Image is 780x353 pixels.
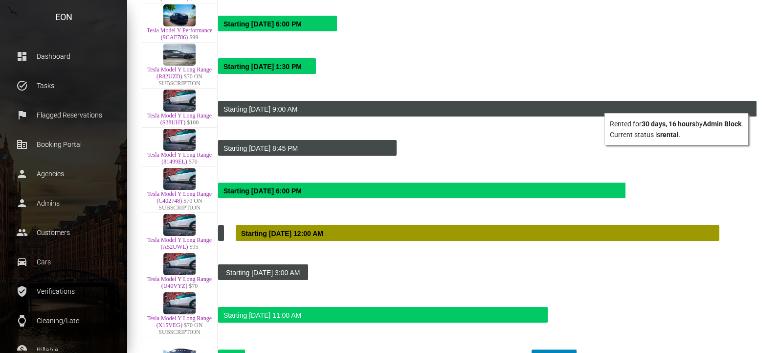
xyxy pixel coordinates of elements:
div: Rented for 30 days, 16 hours by Admin Block . Current status is rental . [218,101,757,117]
img: Tesla Model Y Long Range (81499EL) [163,129,196,151]
td: Tesla Model Y Long Range (R82UZD) $70 ON SUBSCRIPTION 7SAYGDEE5NF480994 [142,43,218,89]
img: Tesla Model Y Long Range (S38UHT) [163,90,196,112]
a: people Customers [7,220,120,245]
div: Rented for 4 days, 23 hours by Admin Block . Current status is rental . [221,264,308,280]
a: Tesla Model Y Long Range (U40VYZ) [147,276,212,289]
div: Rented for 30 days by Charles Dean . Current status is rental . [218,58,316,74]
p: Customers [15,225,112,240]
div: Rented for by . Current status is . [604,113,748,145]
b: Admin Block [703,120,741,128]
div: Rented for 20 days by Kai Wong . Current status is rental . [218,16,337,31]
span: $100 [187,119,199,126]
strong: Starting [DATE] 12:00 AM [241,230,323,237]
a: Tesla Model Y Long Range (S38UHT) [147,112,212,126]
td: Tesla Model Y Performance (9CAF786) $99 7SAYGDEF8NF485258 [142,3,218,43]
td: Tesla Model Y Long Range (S38UHT) $100 7SAYGDEE7PA162519 [142,89,218,128]
a: flag Flagged Reservations [7,103,120,127]
a: Tesla Model Y Long Range (81499EL) [147,151,212,165]
td: Tesla Model Y Long Range (A52UWL) $95 7SAYGDEE5NF386050 [142,213,218,252]
p: Agencies [15,166,112,181]
span: $95 [189,243,198,250]
div: Starting [DATE] 11:00 AM [223,307,540,323]
a: person Admins [7,191,120,215]
td: Tesla Model Y Long Range (U40VYZ) $70 7SAYGDEE3NF387343 [142,252,218,291]
p: Cars [15,255,112,269]
span: $99 [189,34,198,41]
a: Tesla Model Y Long Range (X15VEG) [147,315,212,329]
td: Tesla Model Y Long Range (81499EL) $70 7SAYGDEE6NF494399 [142,128,218,167]
td: Tesla Model Y Long Range (X15VEG) $70 ON SUBSCRIPTION 7SAYGDEE8NF385653 [142,291,218,337]
b: 30 days, 16 hours [642,120,695,128]
div: Rented for 30 days by Stanley Williams . Current status is rental . [218,183,625,198]
td: Tesla Model Y Long Range (C402748) $70 ON SUBSCRIPTION 7SAYGDEE0NF385887 [142,167,218,213]
strong: Starting [DATE] 6:00 PM [223,20,302,28]
strong: Starting [DATE] 1:30 PM [223,63,302,71]
a: person Agencies [7,162,120,186]
a: drive_eta Cars [7,250,120,274]
p: Verifications [15,284,112,299]
div: Starting [DATE] 3:00 AM [226,265,300,281]
div: Rented for 17 days, 6 hours by Admin Block . Current status is rental . [218,140,397,156]
div: Starting [DATE] 9:00 AM [223,101,749,117]
p: Booking Portal [15,137,112,152]
img: Tesla Model Y Long Range (X15VEG) [163,292,196,314]
img: Tesla Model Y Long Range (A52UWL) [163,214,196,236]
div: Rented for 27 days by David Park . Current status is verified . [236,225,719,241]
a: Tesla Model Y Performance (9CAF786) [147,27,213,41]
img: Tesla Model Y Long Range (R82UZD) [163,44,196,66]
p: Admins [15,196,112,211]
div: Starting [DATE] 8:45 PM [223,141,389,156]
a: dashboard Dashboard [7,44,120,69]
span: $70 ON SUBSCRIPTION [158,197,202,211]
a: corporate_fare Booking Portal [7,132,120,157]
span: $70 ON SUBSCRIPTION [158,73,202,87]
span: $70 ON SUBSCRIPTION [158,322,202,335]
img: Tesla Model Y Long Range (C402748) [163,168,196,190]
a: watch Cleaning/Late [7,308,120,333]
a: Tesla Model Y Long Range (R82UZD) [147,66,212,80]
div: Rented for 4 days, 13 hours by Admin Block . Current status is rental . [218,225,224,241]
a: task_alt Tasks [7,73,120,98]
strong: Starting [DATE] 6:00 PM [223,187,302,195]
div: Rented for 30 days by Edwin Walker . Current status is rental . [218,307,548,323]
a: Tesla Model Y Long Range (A52UWL) [147,236,212,250]
b: rental [660,131,679,139]
p: Tasks [15,78,112,93]
p: Cleaning/Late [15,313,112,328]
img: Tesla Model Y Performance (9CAF786) [163,4,196,26]
p: Dashboard [15,49,112,64]
p: Flagged Reservations [15,108,112,122]
img: Tesla Model Y Long Range (U40VYZ) [163,253,196,275]
div: Rented for 15 days, 20 hours by Admin Block . Current status is rental . [218,264,224,280]
a: Tesla Model Y Long Range (C402748) [147,190,212,204]
a: verified_user Verifications [7,279,120,304]
span: $70 [189,158,198,165]
span: $70 [189,282,198,289]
